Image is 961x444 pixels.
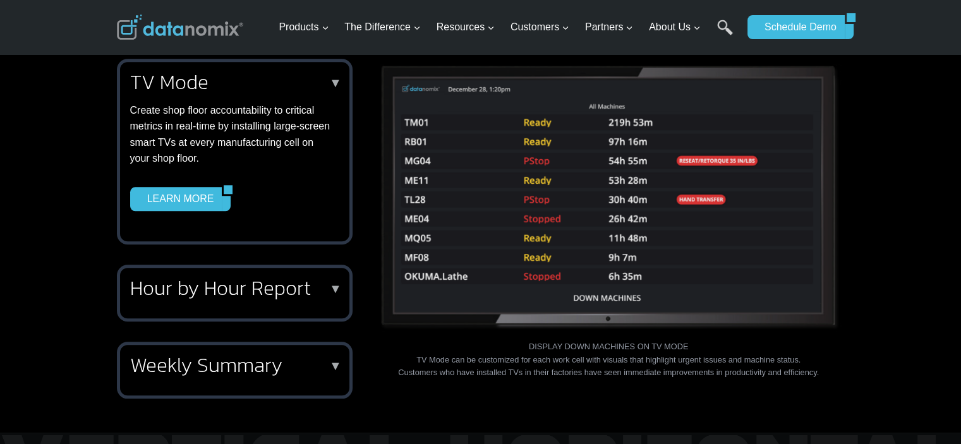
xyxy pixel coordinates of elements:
[172,282,213,291] a: Privacy Policy
[511,19,569,35] span: Customers
[717,20,733,48] a: Search
[274,7,741,48] nav: Primary Navigation
[130,355,334,375] h2: Weekly Summary
[329,284,342,293] p: ▼
[284,52,341,64] span: Phone number
[437,19,495,35] span: Resources
[329,361,342,370] p: ▼
[329,78,342,87] p: ▼
[649,19,701,35] span: About Us
[142,282,160,291] a: Terms
[130,187,222,211] a: LEARN MORE
[117,15,243,40] img: Datanomix
[130,72,334,92] h2: TV Mode
[130,102,334,167] p: Create shop floor accountability to critical metrics in real-time by installing large-screen smar...
[747,15,845,39] a: Schedule Demo
[279,19,329,35] span: Products
[284,156,333,167] span: State/Region
[373,340,845,379] figcaption: DISPLAY DOWN MACHINES ON TV MODE TV Mode can be customized for each work cell with visuals that h...
[373,59,845,337] img: DISPLAY DOWN MACHINES ON DATANOMIX TV MODE
[585,19,633,35] span: Partners
[284,1,325,12] span: Last Name
[344,19,421,35] span: The Difference
[130,278,334,298] h2: Hour by Hour Report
